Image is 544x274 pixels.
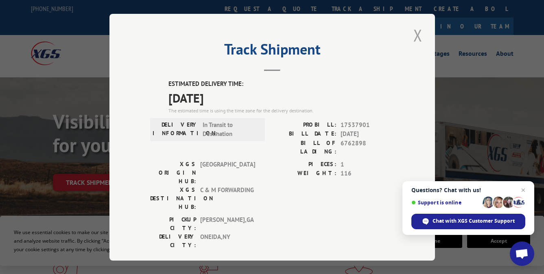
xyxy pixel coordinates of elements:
[200,185,255,211] span: C & M FORWARDING
[341,169,394,178] span: 116
[341,138,394,156] span: 6762898
[203,120,258,138] span: In Transit to Destination
[168,79,394,89] label: ESTIMATED DELIVERY TIME:
[272,169,336,178] label: WEIGHT:
[272,160,336,169] label: PIECES:
[411,24,425,46] button: Close modal
[168,88,394,107] span: [DATE]
[272,120,336,129] label: PROBILL:
[200,160,255,185] span: [GEOGRAPHIC_DATA]
[341,129,394,139] span: [DATE]
[150,232,196,249] label: DELIVERY CITY:
[272,129,336,139] label: BILL DATE:
[150,160,196,185] label: XGS ORIGIN HUB:
[168,107,394,114] div: The estimated time is using the time zone for the delivery destination.
[200,232,255,249] span: ONEIDA , NY
[510,241,534,266] a: Open chat
[272,138,336,156] label: BILL OF LADING:
[411,199,480,206] span: Support is online
[150,215,196,232] label: PICKUP CITY:
[341,160,394,169] span: 1
[341,120,394,129] span: 17537901
[150,185,196,211] label: XGS DESTINATION HUB:
[153,120,199,138] label: DELIVERY INFORMATION:
[411,187,525,193] span: Questions? Chat with us!
[411,214,525,229] span: Chat with XGS Customer Support
[433,217,515,225] span: Chat with XGS Customer Support
[200,215,255,232] span: [PERSON_NAME] , GA
[150,44,394,59] h2: Track Shipment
